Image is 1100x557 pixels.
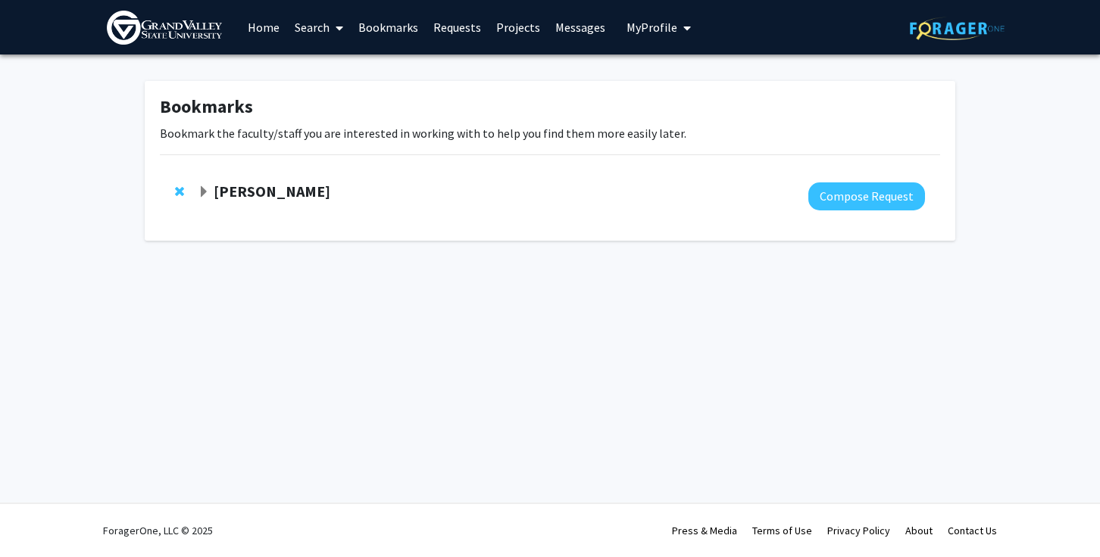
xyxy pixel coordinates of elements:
a: Projects [489,1,548,54]
button: Compose Request to Steve Glass [808,182,925,210]
a: Press & Media [672,524,737,537]
p: Bookmark the faculty/staff you are interested in working with to help you find them more easily l... [160,124,940,142]
iframe: Chat [11,489,64,546]
span: My Profile [627,20,677,35]
a: About [905,524,933,537]
a: Requests [426,1,489,54]
a: Home [240,1,287,54]
a: Privacy Policy [827,524,890,537]
a: Terms of Use [752,524,812,537]
a: Messages [548,1,613,54]
a: Search [287,1,351,54]
a: Bookmarks [351,1,426,54]
strong: [PERSON_NAME] [214,182,330,201]
h1: Bookmarks [160,96,940,118]
a: Contact Us [948,524,997,537]
span: Remove Steve Glass from bookmarks [175,185,184,198]
div: ForagerOne, LLC © 2025 [103,504,213,557]
img: ForagerOne Logo [910,17,1005,40]
span: Expand Steve Glass Bookmark [198,186,210,198]
img: Grand Valley State University Logo [107,11,222,45]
